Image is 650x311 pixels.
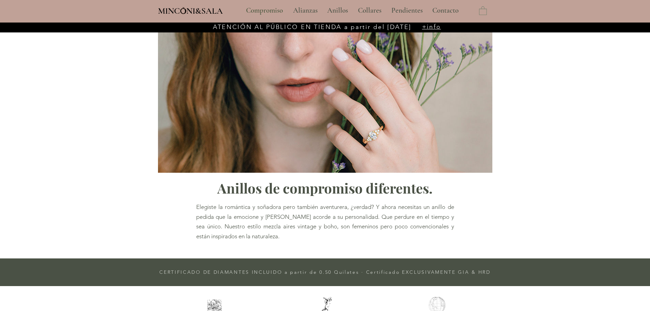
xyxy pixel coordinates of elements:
p: Pendientes [388,2,426,19]
span: Anillos de compromiso diferentes. [217,179,433,197]
p: Alianzas [290,2,321,19]
span: MINCONI&SALA [158,6,223,16]
a: +info [422,23,441,30]
a: Collares [353,2,386,19]
p: Contacto [429,2,462,19]
span: CERTIFICADO DE DIAMANTES INCLUIDO a partir de 0.50 Quilates · Certificado EXCLUSIVAMENTE GIA & HRD [159,269,491,275]
p: Compromiso [243,2,286,19]
p: Collares [355,2,385,19]
a: Anillos [322,2,353,19]
span: ATENCIÓN AL PÚBLICO EN TIENDA a partir del [DATE] [213,23,411,31]
a: Pendientes [386,2,427,19]
a: Contacto [427,2,464,19]
a: Compromiso [241,2,288,19]
img: Anillo de compromiso Vintage Minconi Sala [158,30,492,173]
img: Minconi Sala [180,7,186,14]
p: Anillos [324,2,351,19]
a: Alianzas [288,2,322,19]
nav: Sitio [228,2,477,19]
a: MINCONI&SALA [158,4,223,16]
span: Elegiste la romántica y soñadora pero también aventurera, ¿verdad? Y ahora necesitas un anillo de... [196,203,454,240]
